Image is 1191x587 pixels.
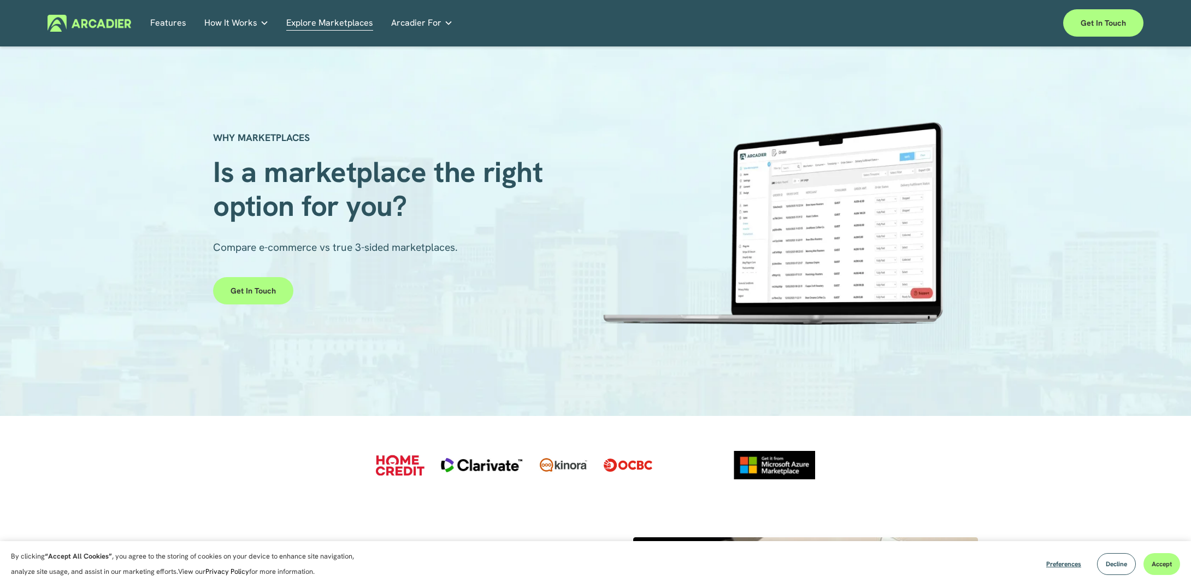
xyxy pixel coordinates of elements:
[1143,553,1180,575] button: Accept
[1106,560,1127,568] span: Decline
[150,15,186,32] a: Features
[391,15,453,32] a: folder dropdown
[213,240,458,254] span: Compare e-commerce vs true 3-sided marketplaces.
[204,15,257,31] span: How It Works
[48,15,131,32] img: Arcadier
[391,15,441,31] span: Arcadier For
[213,153,550,225] span: Is a marketplace the right option for you?
[213,277,293,304] a: Get in touch
[1152,560,1172,568] span: Accept
[11,549,366,579] p: By clicking , you agree to the storing of cookies on your device to enhance site navigation, anal...
[286,15,373,32] a: Explore Marketplaces
[1063,9,1143,37] a: Get in touch
[205,567,249,576] a: Privacy Policy
[1097,553,1136,575] button: Decline
[1038,553,1089,575] button: Preferences
[213,131,310,144] strong: WHY MARKETPLACES
[1046,560,1081,568] span: Preferences
[45,551,112,561] strong: “Accept All Cookies”
[204,15,269,32] a: folder dropdown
